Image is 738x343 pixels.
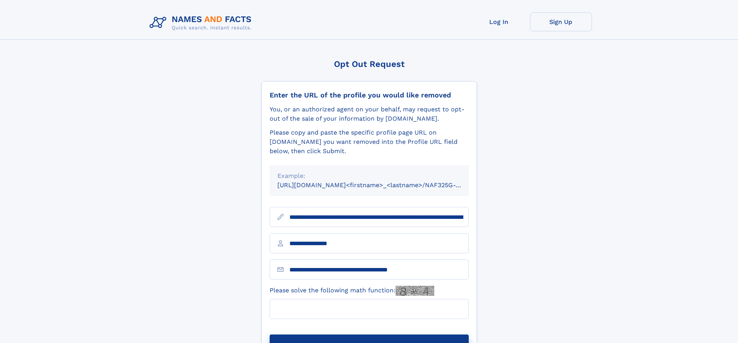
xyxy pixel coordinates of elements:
[270,286,434,296] label: Please solve the following math function:
[270,128,469,156] div: Please copy and paste the specific profile page URL on [DOMAIN_NAME] you want removed into the Pr...
[530,12,592,31] a: Sign Up
[146,12,258,33] img: Logo Names and Facts
[270,105,469,123] div: You, or an authorized agent on your behalf, may request to opt-out of the sale of your informatio...
[277,181,483,189] small: [URL][DOMAIN_NAME]<firstname>_<lastname>/NAF325G-xxxxxxxx
[468,12,530,31] a: Log In
[270,91,469,99] div: Enter the URL of the profile you would like removed
[261,59,477,69] div: Opt Out Request
[277,171,461,181] div: Example:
